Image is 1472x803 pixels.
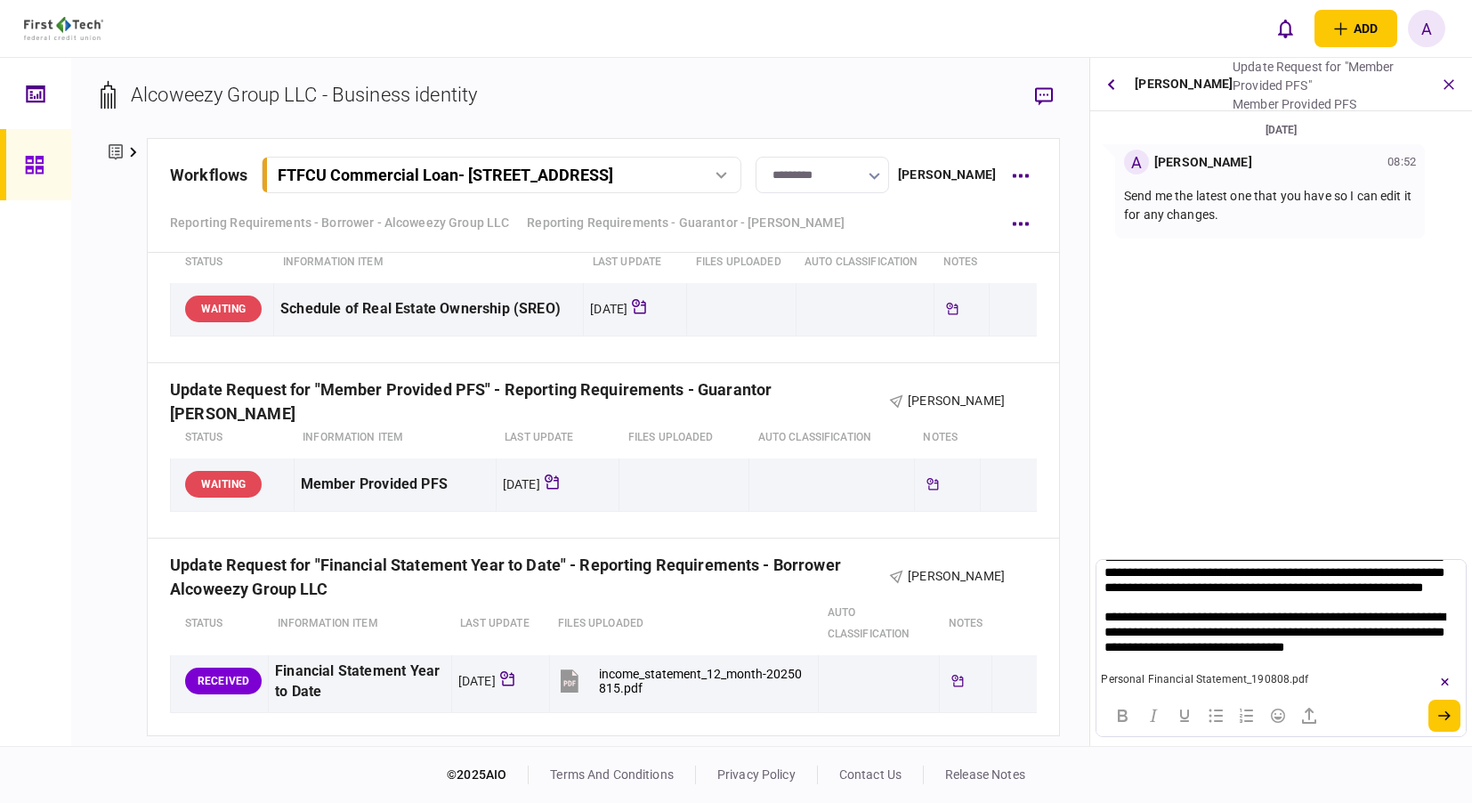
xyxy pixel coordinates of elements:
a: terms and conditions [550,767,674,782]
button: Bold [1107,703,1137,728]
button: Emojis [1263,703,1293,728]
div: WAITING [185,296,262,322]
th: status [171,418,295,458]
button: Underline [1169,703,1200,728]
th: Files uploaded [687,242,796,283]
div: Update Request for "Member Provided PFS" [1233,58,1422,95]
div: 08:52 [1387,153,1416,171]
div: [PERSON_NAME] [1135,58,1233,110]
div: FTFCU Commercial Loan - [STREET_ADDRESS] [278,166,613,184]
p: Send me the latest one that you have so I can edit it for any changes. [1124,187,1416,224]
button: income_statement_12_month-20250815.pdf [556,661,803,702]
div: Financial Statement Year to Date [275,661,445,702]
button: Numbered list [1232,703,1262,728]
button: A [1408,10,1445,47]
div: A [1124,150,1149,174]
div: RECEIVED [185,668,262,694]
div: Update Request for "Financial Statement Year to Date" - Reporting Requirements - Borrower Alcowee... [170,567,889,586]
th: notes [934,242,990,283]
th: auto classification [819,593,940,655]
a: contact us [839,767,902,782]
th: Information item [294,418,496,458]
th: status [171,242,274,283]
img: client company logo [24,17,103,40]
button: Bullet list [1201,703,1231,728]
th: last update [584,242,687,283]
div: Tickler available [941,297,964,320]
a: Reporting Requirements - Guarantor - [PERSON_NAME] [527,214,845,232]
div: Member Provided PFS [301,465,489,505]
div: [DATE] [458,672,496,690]
th: auto classification [749,418,915,458]
iframe: Rich Text Area [1096,560,1465,669]
button: open notifications list [1266,10,1304,47]
div: workflows [170,163,247,187]
div: Tickler available [921,473,944,496]
div: Update Request for "Member Provided PFS" - Reporting Requirements - Guarantor [PERSON_NAME] [170,392,889,410]
div: income_statement_12_month-20250815.pdf [599,667,803,695]
th: Files uploaded [549,593,818,655]
button: FTFCU Commercial Loan- [STREET_ADDRESS] [262,157,741,193]
th: Information item [274,242,584,283]
span: [PERSON_NAME] [908,569,1005,583]
th: Information item [269,593,452,655]
div: [PERSON_NAME] [1154,153,1252,172]
div: Alcoweezy Group LLC - Business identity [131,80,477,109]
th: Files uploaded [619,418,749,458]
div: Personal Financial Statement_190808.pdf [1096,669,1410,690]
div: [DATE] [1097,120,1465,140]
th: last update [451,593,549,655]
a: privacy policy [717,767,796,782]
div: © 2025 AIO [447,766,529,784]
div: [DATE] [503,475,540,493]
th: notes [940,593,992,655]
div: [DATE] [590,300,627,318]
th: notes [914,418,980,458]
span: [PERSON_NAME] [908,393,1005,408]
button: open adding identity options [1314,10,1397,47]
th: auto classification [796,242,934,283]
th: status [171,593,269,655]
div: Member Provided PFS [1233,95,1422,114]
div: WAITING [185,471,262,498]
div: Tickler available [946,669,969,693]
button: Italic [1138,703,1169,728]
div: Schedule of Real Estate Ownership (SREO) [280,289,577,329]
th: last update [496,418,619,458]
a: release notes [945,767,1025,782]
div: [PERSON_NAME] [898,166,996,184]
a: Reporting Requirements - Borrower - Alcoweezy Group LLC [170,214,509,232]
